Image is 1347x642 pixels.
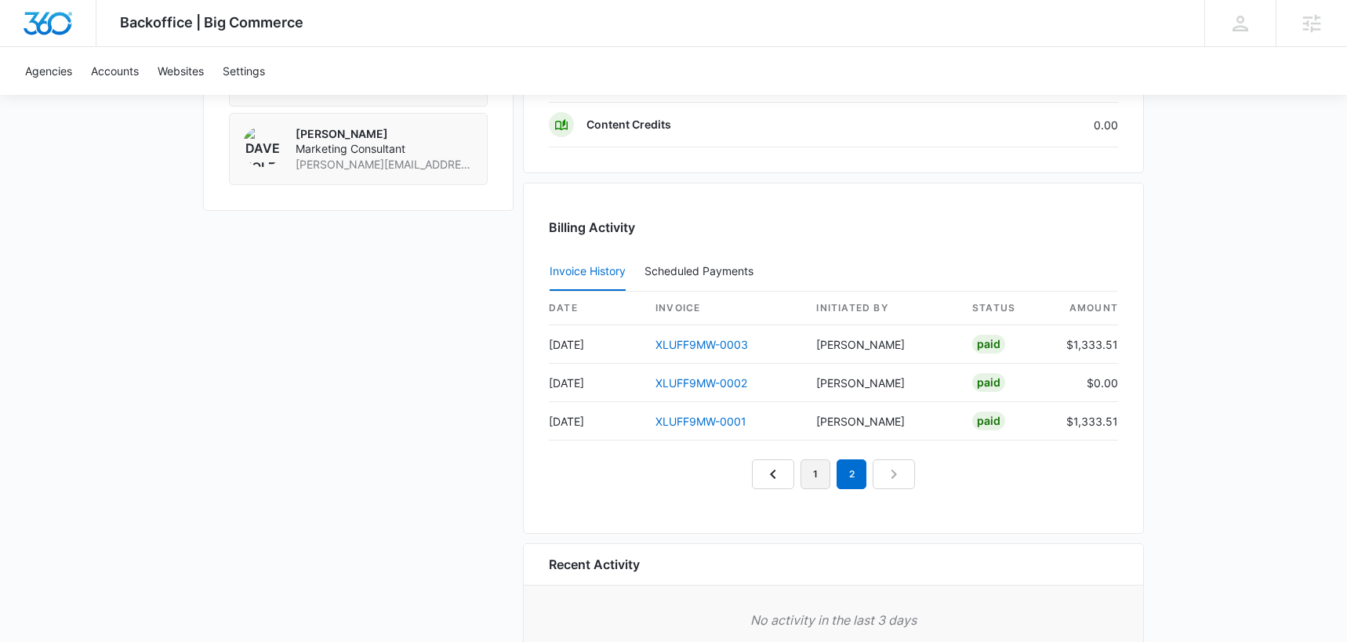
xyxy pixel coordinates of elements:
[972,373,1005,392] div: Paid
[1054,325,1118,364] td: $1,333.51
[837,459,866,489] em: 2
[148,47,213,95] a: Websites
[643,292,804,325] th: invoice
[655,415,746,428] a: XLUFF9MW-0001
[549,292,643,325] th: date
[549,555,640,574] h6: Recent Activity
[804,292,960,325] th: Initiated By
[296,126,474,142] p: [PERSON_NAME]
[644,266,760,277] div: Scheduled Payments
[972,412,1005,430] div: Paid
[1054,402,1118,441] td: $1,333.51
[804,402,960,441] td: [PERSON_NAME]
[549,218,1118,237] h3: Billing Activity
[213,47,274,95] a: Settings
[586,117,671,132] p: Content Credits
[120,14,303,31] span: Backoffice | Big Commerce
[16,47,82,95] a: Agencies
[752,459,794,489] a: Previous Page
[960,292,1054,325] th: status
[549,611,1118,629] p: No activity in the last 3 days
[655,338,748,351] a: XLUFF9MW-0003
[804,325,960,364] td: [PERSON_NAME]
[801,459,830,489] a: Page 1
[655,376,747,390] a: XLUFF9MW-0002
[550,253,626,291] button: Invoice History
[1054,364,1118,402] td: $0.00
[82,47,148,95] a: Accounts
[549,402,643,441] td: [DATE]
[296,141,474,157] span: Marketing Consultant
[242,126,283,167] img: Dave Holzapfel
[549,364,643,402] td: [DATE]
[549,325,643,364] td: [DATE]
[972,335,1005,354] div: Paid
[752,459,915,489] nav: Pagination
[1054,292,1118,325] th: amount
[804,364,960,402] td: [PERSON_NAME]
[296,157,474,172] span: [PERSON_NAME][EMAIL_ADDRESS][PERSON_NAME][DOMAIN_NAME]
[952,103,1118,147] td: 0.00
